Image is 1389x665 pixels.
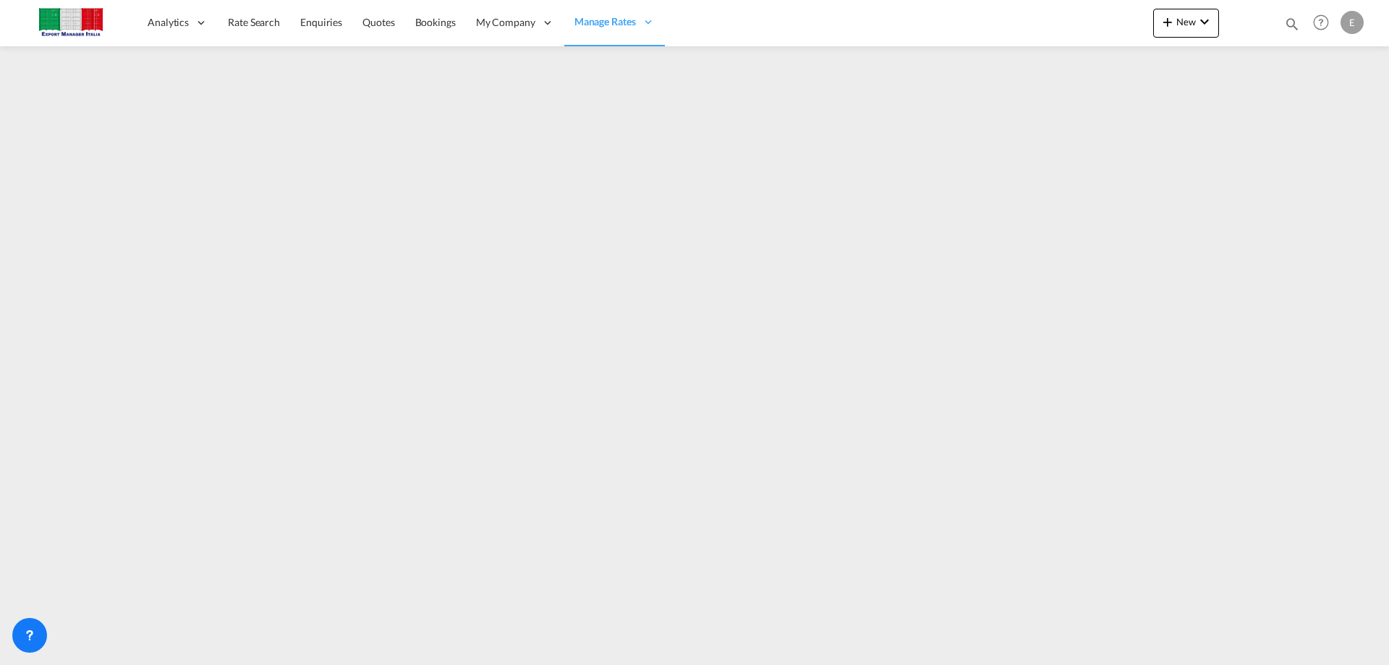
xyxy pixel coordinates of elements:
[148,15,189,30] span: Analytics
[1153,9,1219,38] button: icon-plus 400-fgNewicon-chevron-down
[1284,16,1300,38] div: icon-magnify
[574,14,636,29] span: Manage Rates
[1309,10,1341,36] div: Help
[1159,13,1176,30] md-icon: icon-plus 400-fg
[22,7,119,39] img: 51022700b14f11efa3148557e262d94e.jpg
[300,16,342,28] span: Enquiries
[476,15,535,30] span: My Company
[1341,11,1364,34] div: E
[1309,10,1333,35] span: Help
[228,16,280,28] span: Rate Search
[1159,16,1213,27] span: New
[362,16,394,28] span: Quotes
[415,16,456,28] span: Bookings
[1284,16,1300,32] md-icon: icon-magnify
[1196,13,1213,30] md-icon: icon-chevron-down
